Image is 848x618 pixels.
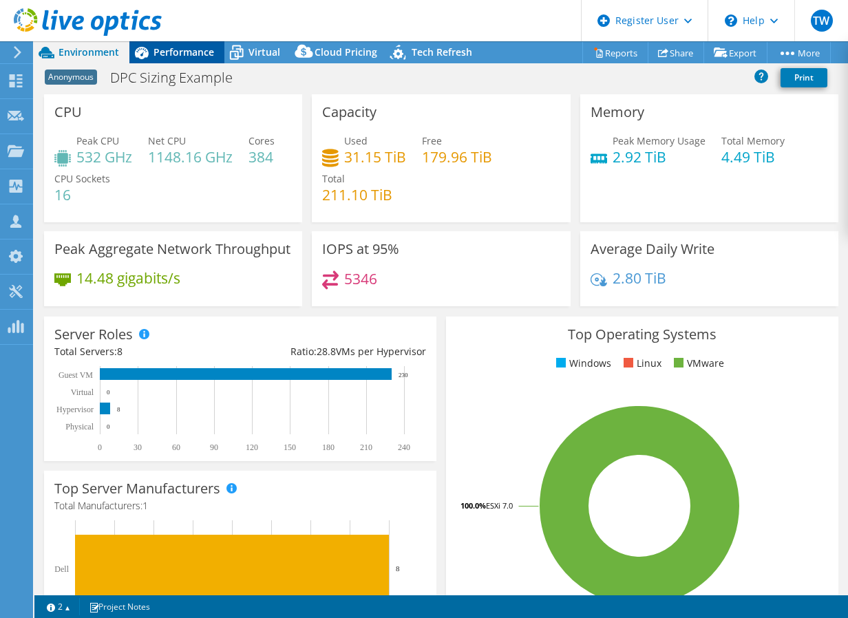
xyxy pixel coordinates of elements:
[553,356,611,371] li: Windows
[172,443,180,452] text: 60
[54,327,133,342] h3: Server Roles
[412,45,472,58] span: Tech Refresh
[54,481,220,496] h3: Top Server Manufacturers
[56,405,94,414] text: Hypervisor
[134,443,142,452] text: 30
[65,422,94,431] text: Physical
[54,187,110,202] h4: 16
[76,149,132,164] h4: 532 GHz
[703,42,767,63] a: Export
[322,105,377,120] h3: Capacity
[45,70,97,85] span: Anonymous
[344,134,368,147] span: Used
[59,370,93,380] text: Guest VM
[240,344,426,359] div: Ratio: VMs per Hypervisor
[148,134,186,147] span: Net CPU
[322,172,345,185] span: Total
[422,134,442,147] span: Free
[344,271,377,286] h4: 5346
[721,134,785,147] span: Total Memory
[322,443,335,452] text: 180
[613,134,706,147] span: Peak Memory Usage
[620,356,661,371] li: Linux
[322,187,392,202] h4: 211.10 TiB
[317,345,336,358] span: 28.8
[613,149,706,164] h4: 2.92 TiB
[591,242,714,257] h3: Average Daily Write
[248,134,275,147] span: Cores
[344,149,406,164] h4: 31.15 TiB
[54,344,240,359] div: Total Servers:
[322,242,399,257] h3: IOPS at 95%
[54,498,426,513] h4: Total Manufacturers:
[59,45,119,58] span: Environment
[360,443,372,452] text: 210
[71,387,94,397] text: Virtual
[54,564,69,574] text: Dell
[582,42,648,63] a: Reports
[486,500,513,511] tspan: ESXi 7.0
[142,499,148,512] span: 1
[148,149,233,164] h4: 1148.16 GHz
[76,134,119,147] span: Peak CPU
[210,443,218,452] text: 90
[811,10,833,32] span: TW
[248,149,275,164] h4: 384
[98,443,102,452] text: 0
[767,42,831,63] a: More
[781,68,827,87] a: Print
[456,327,828,342] h3: Top Operating Systems
[107,389,110,396] text: 0
[54,172,110,185] span: CPU Sockets
[422,149,492,164] h4: 179.96 TiB
[315,45,377,58] span: Cloud Pricing
[670,356,724,371] li: VMware
[37,598,80,615] a: 2
[117,345,123,358] span: 8
[76,270,180,286] h4: 14.48 gigabits/s
[591,105,644,120] h3: Memory
[54,105,82,120] h3: CPU
[399,372,408,379] text: 230
[248,45,280,58] span: Virtual
[721,149,785,164] h4: 4.49 TiB
[153,45,214,58] span: Performance
[246,443,258,452] text: 120
[117,406,120,413] text: 8
[648,42,704,63] a: Share
[398,443,410,452] text: 240
[396,564,400,573] text: 8
[107,423,110,430] text: 0
[54,242,290,257] h3: Peak Aggregate Network Throughput
[79,598,160,615] a: Project Notes
[613,270,666,286] h4: 2.80 TiB
[284,443,296,452] text: 150
[104,70,254,85] h1: DPC Sizing Example
[460,500,486,511] tspan: 100.0%
[725,14,737,27] svg: \n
